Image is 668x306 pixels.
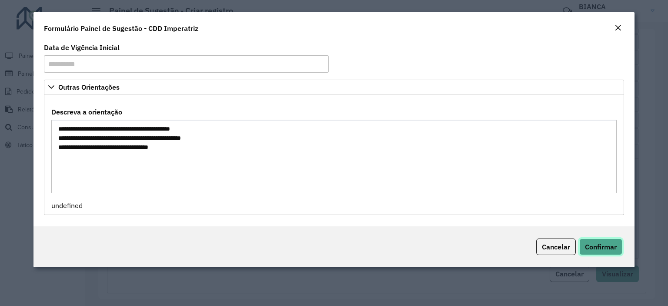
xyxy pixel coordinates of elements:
[612,23,624,34] button: Close
[44,94,624,215] div: Outras Orientações
[44,42,120,53] label: Data de Vigência Inicial
[44,80,624,94] a: Outras Orientações
[51,107,122,117] label: Descreva a orientação
[579,239,622,255] button: Confirmar
[585,242,617,251] span: Confirmar
[615,24,621,31] em: Fechar
[58,84,120,91] span: Outras Orientações
[536,239,576,255] button: Cancelar
[542,242,570,251] span: Cancelar
[51,201,83,210] span: undefined
[44,23,198,34] h4: Formulário Painel de Sugestão - CDD Imperatriz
